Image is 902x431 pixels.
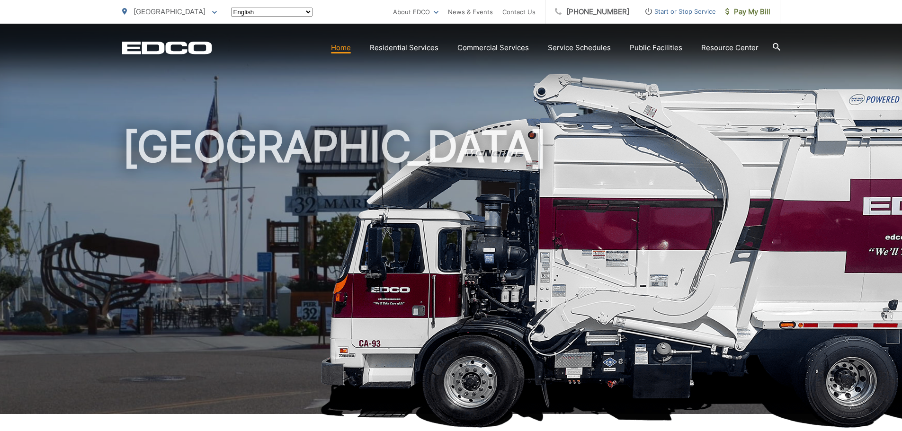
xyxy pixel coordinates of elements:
[448,6,493,18] a: News & Events
[548,42,611,53] a: Service Schedules
[231,8,313,17] select: Select a language
[370,42,438,53] a: Residential Services
[457,42,529,53] a: Commercial Services
[122,123,780,422] h1: [GEOGRAPHIC_DATA]
[630,42,682,53] a: Public Facilities
[502,6,536,18] a: Contact Us
[331,42,351,53] a: Home
[725,6,770,18] span: Pay My Bill
[701,42,759,53] a: Resource Center
[134,7,205,16] span: [GEOGRAPHIC_DATA]
[393,6,438,18] a: About EDCO
[122,41,212,54] a: EDCD logo. Return to the homepage.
